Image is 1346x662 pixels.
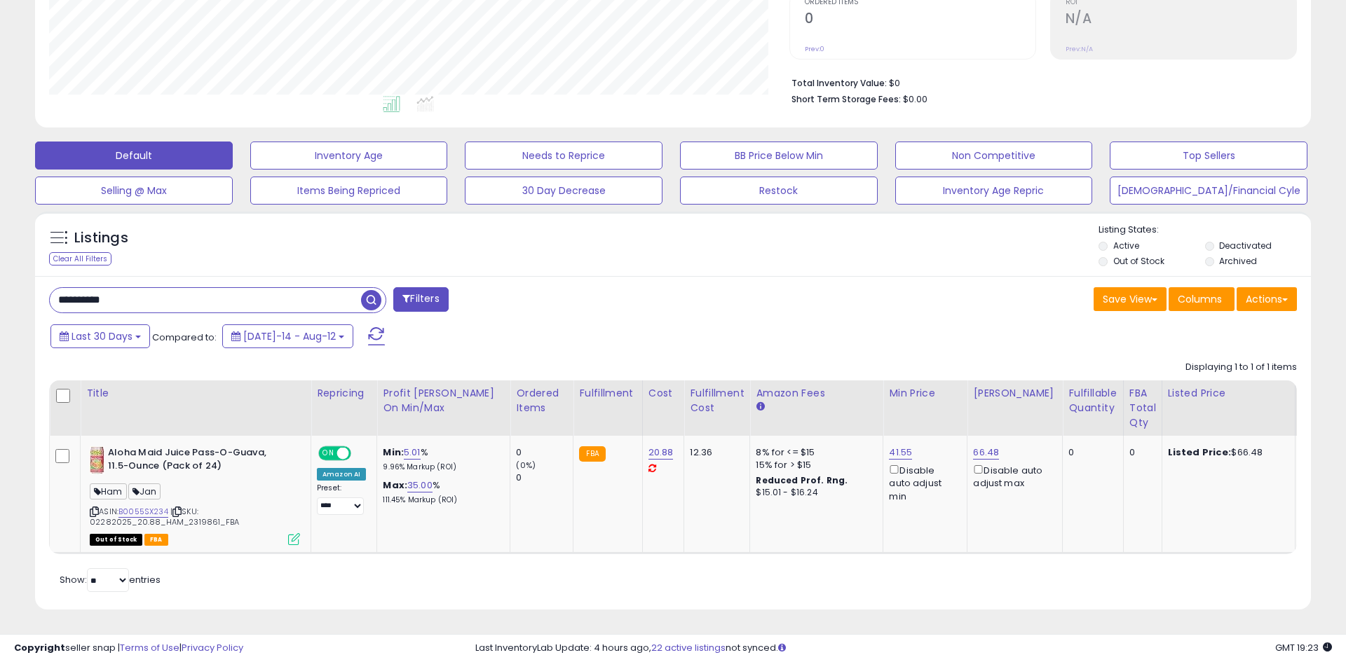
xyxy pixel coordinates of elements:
[407,478,433,492] a: 35.00
[1178,292,1222,306] span: Columns
[1168,386,1289,401] div: Listed Price
[317,386,371,401] div: Repricing
[383,495,499,505] p: 111.45% Markup (ROI)
[756,459,872,471] div: 15% for > $15
[1129,446,1151,459] div: 0
[383,446,404,459] b: Min:
[895,177,1093,205] button: Inventory Age Repric
[579,386,636,401] div: Fulfillment
[1129,386,1156,430] div: FBA Total Qty
[222,324,353,348] button: [DATE]-14 - Aug-12
[90,483,127,499] span: Ham
[1110,177,1307,205] button: [DEMOGRAPHIC_DATA]/Financial Cyle
[118,506,168,518] a: B0055SX234
[889,446,912,460] a: 41.55
[90,534,142,546] span: All listings that are currently out of stock and unavailable for purchase on Amazon
[973,462,1052,490] div: Disable auto adjust max
[680,177,878,205] button: Restock
[1094,287,1167,311] button: Save View
[1168,446,1232,459] b: Listed Price:
[1237,287,1297,311] button: Actions
[250,177,448,205] button: Items Being Repriced
[90,446,300,544] div: ASIN:
[14,642,243,655] div: seller snap | |
[791,93,901,105] b: Short Term Storage Fees:
[383,478,407,492] b: Max:
[72,329,132,343] span: Last 30 Days
[317,468,366,481] div: Amazon AI
[1185,361,1297,374] div: Displaying 1 to 1 of 1 items
[756,446,872,459] div: 8% for <= $15
[680,142,878,170] button: BB Price Below Min
[516,471,573,484] div: 0
[805,11,1035,29] h2: 0
[791,77,887,89] b: Total Inventory Value:
[579,446,605,462] small: FBA
[90,506,239,527] span: | SKU: 02282025_20.88_HAM_2319861_FBA
[465,177,662,205] button: 30 Day Decrease
[516,460,536,471] small: (0%)
[152,331,217,344] span: Compared to:
[465,142,662,170] button: Needs to Reprice
[805,45,824,53] small: Prev: 0
[648,386,679,401] div: Cost
[349,448,372,460] span: OFF
[182,641,243,654] a: Privacy Policy
[383,386,504,415] div: Profit [PERSON_NAME] on Min/Max
[756,386,877,401] div: Amazon Fees
[889,386,961,401] div: Min Price
[144,534,168,546] span: FBA
[383,479,499,505] div: %
[756,487,872,499] div: $15.01 - $16.24
[1110,142,1307,170] button: Top Sellers
[903,92,927,106] span: $0.00
[1068,446,1112,459] div: 0
[60,573,161,586] span: Show: entries
[1219,255,1257,267] label: Archived
[35,177,233,205] button: Selling @ Max
[108,446,278,476] b: Aloha Maid Juice Pass-O-Guava, 11.5-Ounce (Pack of 24)
[1169,287,1235,311] button: Columns
[756,401,764,413] small: Amazon Fees.
[50,324,150,348] button: Last 30 Days
[1068,386,1117,415] div: Fulfillable Quantity
[690,386,744,415] div: Fulfillment Cost
[895,142,1093,170] button: Non Competitive
[74,228,128,248] h5: Listings
[690,446,739,459] div: 12.36
[243,329,336,343] span: [DATE]-14 - Aug-12
[35,142,233,170] button: Default
[14,641,65,654] strong: Copyright
[250,142,448,170] button: Inventory Age
[404,446,421,460] a: 5.01
[475,642,1332,655] div: Last InventoryLab Update: 4 hours ago, not synced.
[648,446,674,460] a: 20.88
[1099,223,1310,237] p: Listing States:
[1168,446,1284,459] div: $66.48
[1113,255,1164,267] label: Out of Stock
[1113,240,1139,251] label: Active
[120,641,179,654] a: Terms of Use
[320,448,337,460] span: ON
[973,446,999,460] a: 66.48
[86,386,305,401] div: Title
[49,252,111,266] div: Clear All Filters
[791,74,1286,90] li: $0
[377,380,510,436] th: The percentage added to the cost of goods (COGS) that forms the calculator for Min & Max prices.
[383,462,499,472] p: 9.96% Markup (ROI)
[973,386,1056,401] div: [PERSON_NAME]
[1275,641,1332,654] span: 2025-09-12 19:23 GMT
[889,462,956,503] div: Disable auto adjust min
[651,641,726,654] a: 22 active listings
[1066,45,1093,53] small: Prev: N/A
[1219,240,1272,251] label: Deactivated
[90,446,104,474] img: 51z71iehNmL._SL40_.jpg
[128,483,161,499] span: Jan
[756,474,848,486] b: Reduced Prof. Rng.
[516,386,567,415] div: Ordered Items
[393,287,448,312] button: Filters
[516,446,573,459] div: 0
[317,483,366,515] div: Preset:
[383,446,499,472] div: %
[1066,11,1296,29] h2: N/A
